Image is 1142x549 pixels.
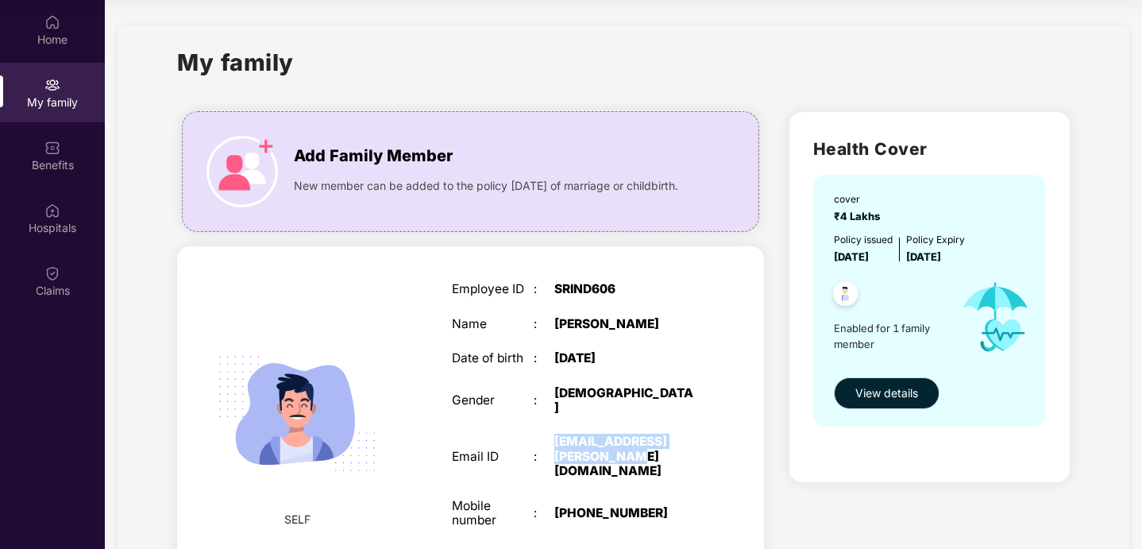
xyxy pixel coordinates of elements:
[44,14,60,30] img: svg+xml;base64,PHN2ZyBpZD0iSG9tZSIgeG1sbnM9Imh0dHA6Ly93d3cudzMub3JnLzIwMDAvc3ZnIiB3aWR0aD0iMjAiIG...
[947,265,1044,369] img: icon
[554,386,697,416] div: [DEMOGRAPHIC_DATA]
[906,250,941,263] span: [DATE]
[284,511,311,528] span: SELF
[554,317,697,331] div: [PERSON_NAME]
[554,351,697,365] div: [DATE]
[534,317,554,331] div: :
[534,282,554,296] div: :
[534,450,554,464] div: :
[452,450,534,464] div: Email ID
[834,233,893,248] div: Policy issued
[834,210,886,222] span: ₹4 Lakhs
[452,282,534,296] div: Employee ID
[199,316,395,512] img: svg+xml;base64,PHN2ZyB4bWxucz0iaHR0cDovL3d3dy53My5vcmcvMjAwMC9zdmciIHdpZHRoPSIyMjQiIGhlaWdodD0iMT...
[44,140,60,156] img: svg+xml;base64,PHN2ZyBpZD0iQmVuZWZpdHMiIHhtbG5zPSJodHRwOi8vd3d3LnczLm9yZy8yMDAwL3N2ZyIgd2lkdGg9Ij...
[44,203,60,218] img: svg+xml;base64,PHN2ZyBpZD0iSG9zcGl0YWxzIiB4bWxucz0iaHR0cDovL3d3dy53My5vcmcvMjAwMC9zdmciIHdpZHRoPS...
[834,377,939,409] button: View details
[452,499,534,528] div: Mobile number
[554,506,697,520] div: [PHONE_NUMBER]
[826,276,865,315] img: svg+xml;base64,PHN2ZyB4bWxucz0iaHR0cDovL3d3dy53My5vcmcvMjAwMC9zdmciIHdpZHRoPSI0OC45NDMiIGhlaWdodD...
[534,351,554,365] div: :
[177,44,294,80] h1: My family
[206,136,278,207] img: icon
[452,317,534,331] div: Name
[452,351,534,365] div: Date of birth
[534,506,554,520] div: :
[44,77,60,93] img: svg+xml;base64,PHN2ZyB3aWR0aD0iMjAiIGhlaWdodD0iMjAiIHZpZXdCb3g9IjAgMCAyMCAyMCIgZmlsbD0ibm9uZSIgeG...
[834,192,886,207] div: cover
[44,265,60,281] img: svg+xml;base64,PHN2ZyBpZD0iQ2xhaW0iIHhtbG5zPSJodHRwOi8vd3d3LnczLm9yZy8yMDAwL3N2ZyIgd2lkdGg9IjIwIi...
[813,136,1046,162] h2: Health Cover
[294,177,678,195] span: New member can be added to the policy [DATE] of marriage or childbirth.
[294,144,453,168] span: Add Family Member
[855,385,918,402] span: View details
[534,393,554,408] div: :
[452,393,534,408] div: Gender
[834,250,869,263] span: [DATE]
[554,435,697,478] div: [EMAIL_ADDRESS][PERSON_NAME][DOMAIN_NAME]
[906,233,965,248] div: Policy Expiry
[554,282,697,296] div: SRIND606
[834,320,947,353] span: Enabled for 1 family member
